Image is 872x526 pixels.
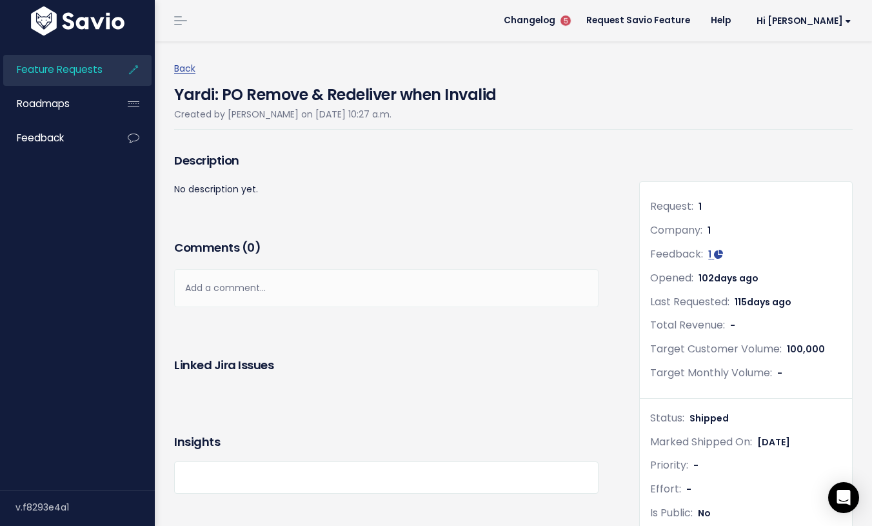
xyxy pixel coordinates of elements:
span: Effort: [650,481,681,496]
span: No [698,507,711,520]
span: Changelog [504,16,555,25]
p: No description yet. [174,181,599,197]
span: Roadmaps [17,97,70,110]
span: Feature Requests [17,63,103,76]
span: 100,000 [787,343,825,356]
div: Add a comment... [174,269,599,307]
span: Status: [650,410,684,425]
div: v.f8293e4a1 [15,491,155,524]
a: Roadmaps [3,89,107,119]
a: Back [174,62,195,75]
a: Hi [PERSON_NAME] [741,11,862,31]
span: 115 [735,296,791,309]
h4: Yardi: PO Remove & Redeliver when Invalid [174,77,497,106]
span: Feedback [17,131,64,145]
span: days ago [747,296,791,309]
span: 1 [708,248,711,261]
span: Created by [PERSON_NAME] on [DATE] 10:27 a.m. [174,108,391,121]
a: Feedback [3,123,107,153]
span: Target Monthly Volume: [650,365,772,380]
span: 0 [247,239,255,256]
h3: Insights [174,433,220,451]
span: Feedback: [650,247,703,261]
span: - [693,459,699,472]
span: Last Requested: [650,294,729,309]
span: Marked Shipped On: [650,434,752,449]
span: days ago [714,272,758,285]
span: [DATE] [757,436,790,449]
a: Help [700,11,741,30]
div: Open Intercom Messenger [828,482,859,513]
span: 5 [560,15,571,26]
span: 1 [708,224,711,237]
span: Target Customer Volume: [650,341,782,356]
a: Feature Requests [3,55,107,85]
span: Opened: [650,270,693,285]
img: logo-white.9d6f32f41409.svg [28,6,128,35]
a: 1 [708,248,723,261]
h3: Description [174,152,599,170]
span: 102 [699,272,758,285]
h3: Comments ( ) [174,239,599,257]
span: Company: [650,223,702,238]
span: Shipped [689,412,729,425]
h3: Linked Jira issues [174,356,273,374]
span: Request: [650,199,693,214]
span: 1 [699,200,702,213]
span: - [777,367,782,379]
span: - [730,319,735,332]
span: Is Public: [650,505,693,520]
span: Priority: [650,458,688,472]
span: Total Revenue: [650,318,725,332]
span: Hi [PERSON_NAME] [757,16,851,26]
span: - [686,483,691,496]
a: Request Savio Feature [576,11,700,30]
